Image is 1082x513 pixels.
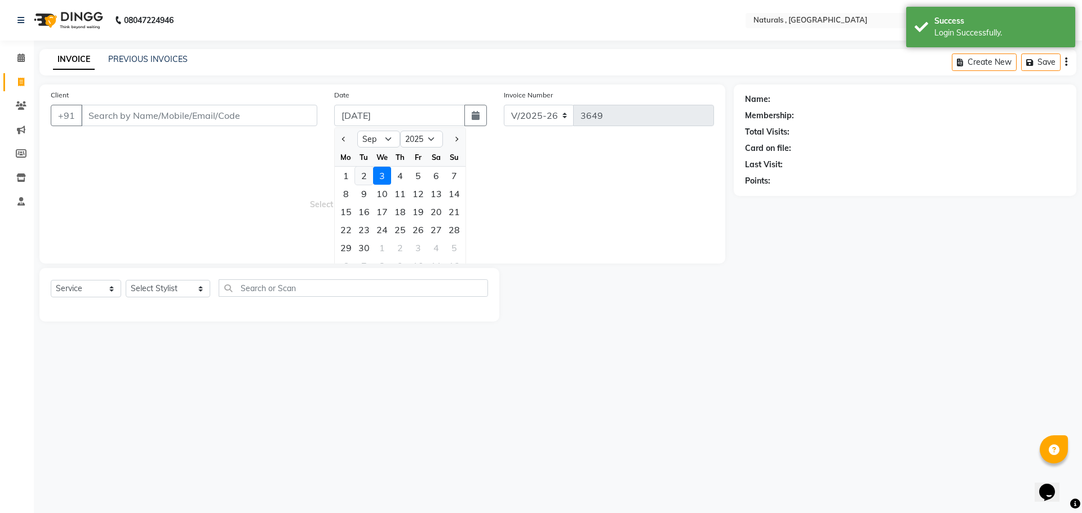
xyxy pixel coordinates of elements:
[337,167,355,185] div: Monday, September 1, 2025
[391,185,409,203] div: 11
[445,167,463,185] div: 7
[504,90,553,100] label: Invoice Number
[337,185,355,203] div: Monday, September 8, 2025
[409,167,427,185] div: 5
[337,239,355,257] div: 29
[373,167,391,185] div: Wednesday, September 3, 2025
[745,142,791,154] div: Card on file:
[391,167,409,185] div: 4
[337,239,355,257] div: Monday, September 29, 2025
[391,185,409,203] div: Thursday, September 11, 2025
[373,239,391,257] div: Wednesday, October 1, 2025
[745,175,770,187] div: Points:
[445,221,463,239] div: Sunday, September 28, 2025
[409,185,427,203] div: Friday, September 12, 2025
[334,90,349,100] label: Date
[373,148,391,166] div: We
[451,130,461,148] button: Next month
[337,221,355,239] div: 22
[427,167,445,185] div: 6
[745,93,770,105] div: Name:
[445,167,463,185] div: Sunday, September 7, 2025
[355,167,373,185] div: Tuesday, September 2, 2025
[409,148,427,166] div: Fr
[1035,468,1071,502] iframe: chat widget
[745,126,790,138] div: Total Visits:
[391,257,409,275] div: Thursday, October 9, 2025
[339,130,349,148] button: Previous month
[745,110,794,122] div: Membership:
[355,185,373,203] div: 9
[355,221,373,239] div: 23
[373,221,391,239] div: Wednesday, September 24, 2025
[391,221,409,239] div: Thursday, September 25, 2025
[337,167,355,185] div: 1
[337,203,355,221] div: Monday, September 15, 2025
[355,239,373,257] div: Tuesday, September 30, 2025
[445,239,463,257] div: Sunday, October 5, 2025
[409,221,427,239] div: 26
[934,15,1067,27] div: Success
[373,167,391,185] div: 3
[445,257,463,275] div: Sunday, October 12, 2025
[409,221,427,239] div: Friday, September 26, 2025
[391,148,409,166] div: Th
[409,203,427,221] div: Friday, September 19, 2025
[373,203,391,221] div: 17
[337,203,355,221] div: 15
[427,148,445,166] div: Sa
[337,221,355,239] div: Monday, September 22, 2025
[124,5,174,36] b: 08047224946
[391,239,409,257] div: 2
[445,185,463,203] div: 14
[219,279,489,297] input: Search or Scan
[409,257,427,275] div: 10
[391,203,409,221] div: 18
[934,27,1067,39] div: Login Successfully.
[952,53,1017,71] button: Create New
[373,221,391,239] div: 24
[355,257,373,275] div: Tuesday, October 7, 2025
[337,148,355,166] div: Mo
[391,257,409,275] div: 9
[445,257,463,275] div: 12
[445,185,463,203] div: Sunday, September 14, 2025
[427,239,445,257] div: 4
[445,203,463,221] div: 21
[373,257,391,275] div: 8
[1021,53,1061,71] button: Save
[337,185,355,203] div: 8
[355,203,373,221] div: 16
[427,185,445,203] div: Saturday, September 13, 2025
[427,185,445,203] div: 13
[391,221,409,239] div: 25
[373,239,391,257] div: 1
[357,131,400,148] select: Select month
[81,105,317,126] input: Search by Name/Mobile/Email/Code
[445,239,463,257] div: 5
[337,257,355,275] div: 6
[51,105,82,126] button: +91
[51,90,69,100] label: Client
[355,203,373,221] div: Tuesday, September 16, 2025
[373,203,391,221] div: Wednesday, September 17, 2025
[51,140,714,252] span: Select & add items from the list below
[745,159,783,171] div: Last Visit:
[391,239,409,257] div: Thursday, October 2, 2025
[427,167,445,185] div: Saturday, September 6, 2025
[53,50,95,70] a: INVOICE
[400,131,443,148] select: Select year
[391,167,409,185] div: Thursday, September 4, 2025
[427,257,445,275] div: 11
[355,221,373,239] div: Tuesday, September 23, 2025
[29,5,106,36] img: logo
[409,203,427,221] div: 19
[108,54,188,64] a: PREVIOUS INVOICES
[355,257,373,275] div: 7
[409,239,427,257] div: Friday, October 3, 2025
[445,148,463,166] div: Su
[355,239,373,257] div: 30
[373,185,391,203] div: Wednesday, September 10, 2025
[373,257,391,275] div: Wednesday, October 8, 2025
[427,257,445,275] div: Saturday, October 11, 2025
